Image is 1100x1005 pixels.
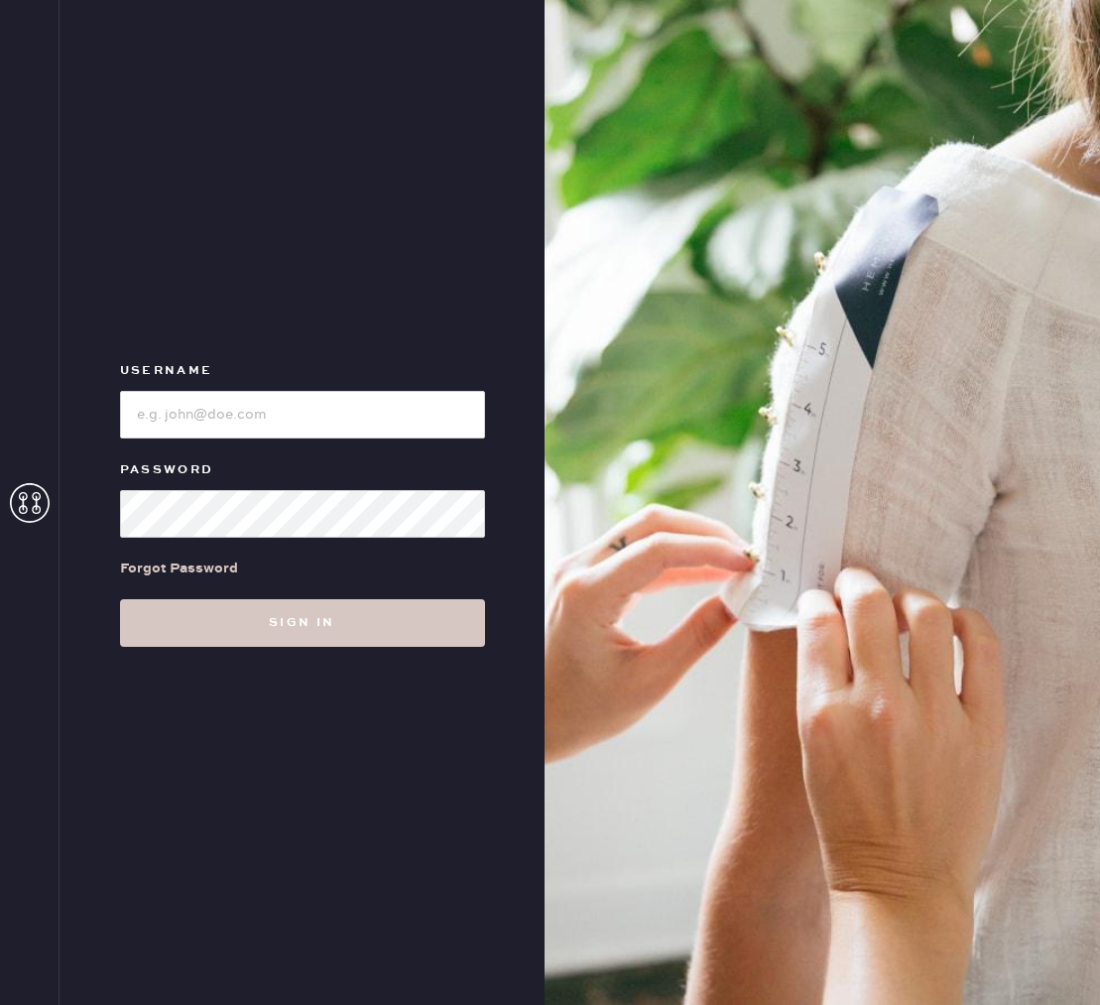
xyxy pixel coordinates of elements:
button: Sign in [120,599,485,647]
input: e.g. john@doe.com [120,391,485,439]
label: Username [120,359,485,383]
a: Forgot Password [120,538,238,599]
label: Password [120,458,485,482]
div: Forgot Password [120,558,238,579]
